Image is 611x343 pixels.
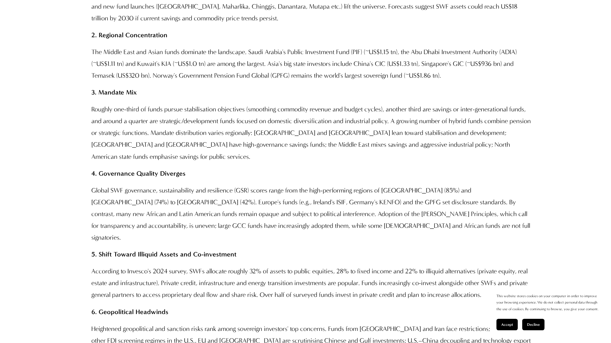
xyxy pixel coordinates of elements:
span: Decline [527,322,540,327]
p: Global SWF governance, sustainability and resilience (GSR) scores range from the high-performing ... [91,185,532,243]
strong: 6. Geopolitical Headwinds [91,308,168,316]
p: Roughly one-third of funds pursue stabilisation objectives (smoothing commodity revenue and budge... [91,103,532,162]
strong: 2. Regional Concentration [91,31,167,39]
strong: 5. Shift Toward Illiquid Assets and Co-investment [91,250,236,258]
p: According to Invesco's 2024 survey, SWFs allocate roughly 32% of assets to public equities, 28% t... [91,265,532,301]
strong: 4. Governance Quality Diverges [91,170,186,177]
button: Decline [522,319,544,330]
section: Cookie banner [490,287,605,337]
p: This website stores cookies on your computer in order to improve your browsing experience. We do ... [496,293,598,313]
button: Accept [496,319,518,330]
p: The Middle East and Asian funds dominate the landscape. Saudi Arabia's Public Investment Fund (PI... [91,46,532,81]
strong: 3. Mandate Mix [91,88,137,96]
span: Accept [501,322,513,327]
